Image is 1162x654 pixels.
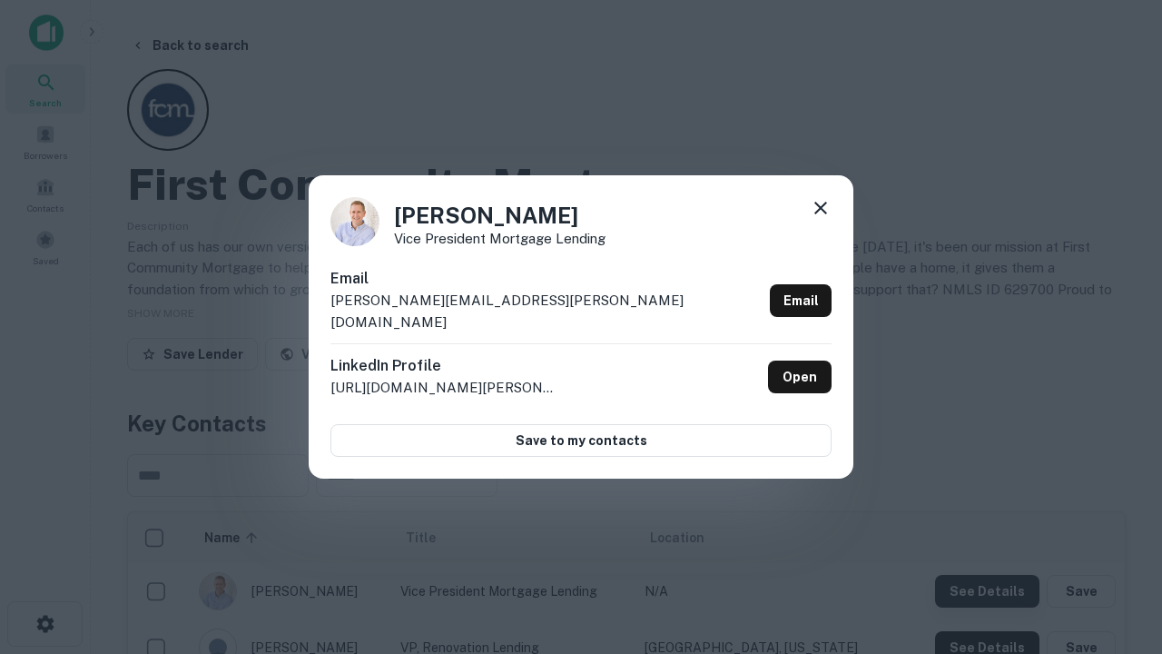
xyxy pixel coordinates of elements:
p: [PERSON_NAME][EMAIL_ADDRESS][PERSON_NAME][DOMAIN_NAME] [330,290,763,332]
a: Email [770,284,832,317]
p: Vice President Mortgage Lending [394,232,606,245]
a: Open [768,361,832,393]
p: [URL][DOMAIN_NAME][PERSON_NAME] [330,377,557,399]
h6: LinkedIn Profile [330,355,557,377]
iframe: Chat Widget [1071,509,1162,596]
button: Save to my contacts [330,424,832,457]
h4: [PERSON_NAME] [394,199,606,232]
img: 1520878720083 [330,197,379,246]
h6: Email [330,268,763,290]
